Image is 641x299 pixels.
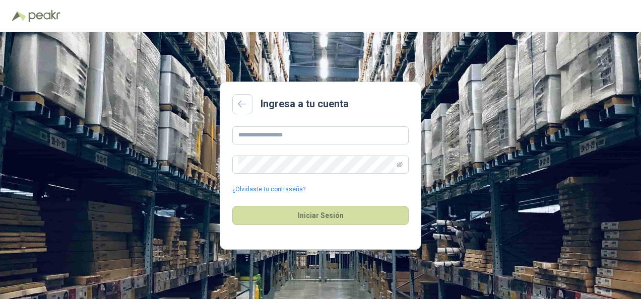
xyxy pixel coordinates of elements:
img: Peakr [28,10,60,22]
a: ¿Olvidaste tu contraseña? [232,185,305,194]
h2: Ingresa a tu cuenta [261,96,349,112]
button: Iniciar Sesión [232,206,409,225]
img: Logo [12,11,26,21]
span: eye-invisible [397,162,403,168]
